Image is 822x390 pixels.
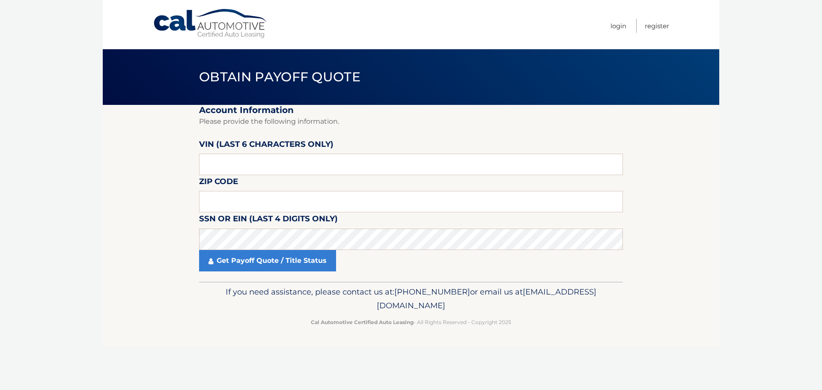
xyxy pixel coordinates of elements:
a: Register [645,19,669,33]
span: [PHONE_NUMBER] [394,287,470,297]
a: Get Payoff Quote / Title Status [199,250,336,271]
p: If you need assistance, please contact us at: or email us at [205,285,617,313]
a: Cal Automotive [153,9,268,39]
p: - All Rights Reserved - Copyright 2025 [205,318,617,327]
h2: Account Information [199,105,623,116]
label: VIN (last 6 characters only) [199,138,334,154]
p: Please provide the following information. [199,116,623,128]
strong: Cal Automotive Certified Auto Leasing [311,319,414,325]
label: SSN or EIN (last 4 digits only) [199,212,338,228]
label: Zip Code [199,175,238,191]
span: Obtain Payoff Quote [199,69,360,85]
a: Login [611,19,626,33]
